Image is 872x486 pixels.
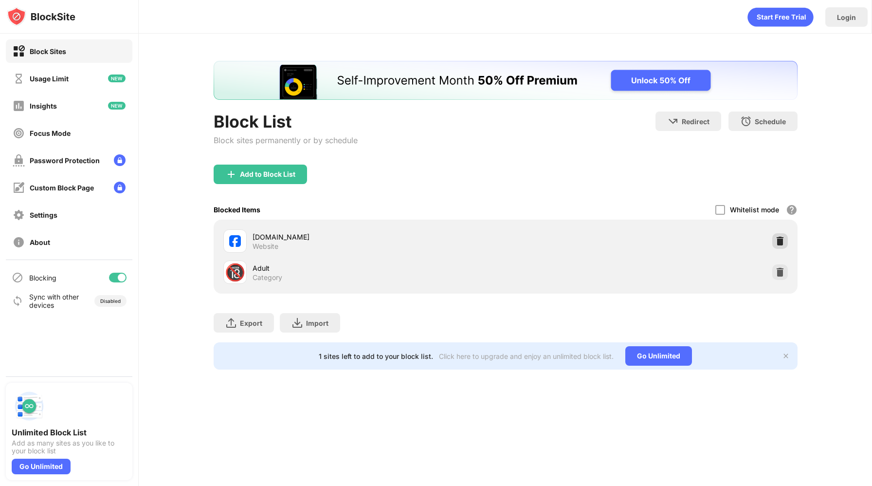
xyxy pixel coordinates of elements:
img: lock-menu.svg [114,154,126,166]
div: Custom Block Page [30,184,94,192]
div: Block List [214,112,358,131]
div: Category [253,273,282,282]
img: about-off.svg [13,236,25,248]
div: Focus Mode [30,129,71,137]
div: Password Protection [30,156,100,165]
img: favicons [229,235,241,247]
div: Add as many sites as you like to your block list [12,439,127,455]
img: logo-blocksite.svg [7,7,75,26]
div: Disabled [100,298,121,304]
div: Login [837,13,856,21]
div: Website [253,242,278,251]
div: Adult [253,263,506,273]
img: time-usage-off.svg [13,73,25,85]
div: Whitelist mode [730,206,779,214]
img: password-protection-off.svg [13,154,25,167]
img: insights-off.svg [13,100,25,112]
img: x-button.svg [782,352,790,360]
img: blocking-icon.svg [12,272,23,283]
div: Block sites permanently or by schedule [214,135,358,145]
div: Usage Limit [30,75,69,83]
div: Click here to upgrade and enjoy an unlimited block list. [439,352,614,360]
div: Redirect [682,117,709,126]
div: Blocking [29,274,56,282]
img: lock-menu.svg [114,182,126,193]
div: Block Sites [30,47,66,56]
div: 🔞 [225,262,245,282]
div: Schedule [755,117,786,126]
div: Import [306,319,328,327]
div: Settings [30,211,57,219]
div: 1 sites left to add to your block list. [319,352,433,360]
div: Export [240,319,262,327]
div: Blocked Items [214,206,260,214]
div: Go Unlimited [12,459,71,474]
img: focus-off.svg [13,127,25,139]
div: animation [747,7,814,27]
img: customize-block-page-off.svg [13,182,25,194]
img: sync-icon.svg [12,295,23,307]
div: Sync with other devices [29,293,79,309]
div: Unlimited Block List [12,428,127,437]
img: new-icon.svg [108,75,126,82]
img: new-icon.svg [108,102,126,110]
img: block-on.svg [13,45,25,57]
img: settings-off.svg [13,209,25,221]
div: Insights [30,102,57,110]
div: About [30,238,50,246]
img: push-block-list.svg [12,389,47,424]
div: Add to Block List [240,170,295,178]
iframe: Banner [214,61,798,100]
div: [DOMAIN_NAME] [253,232,506,242]
div: Go Unlimited [625,346,692,366]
